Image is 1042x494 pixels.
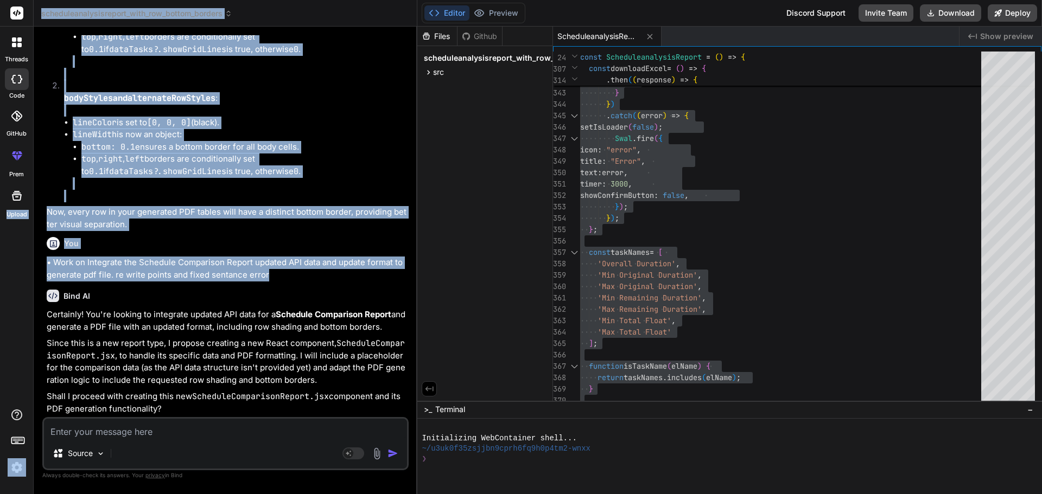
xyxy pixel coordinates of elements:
[553,213,566,224] div: 354
[615,202,619,211] span: }
[611,63,667,73] span: downloadExcel
[598,293,702,303] span: 'Min Remaining Duration'
[671,111,680,120] span: =>
[702,63,706,73] span: {
[702,293,706,303] span: ,
[422,433,576,444] span: Initializing WebContainer shell...
[598,316,671,325] span: 'Min Total Float'
[47,256,406,281] p: • Work on Integrate the Schedule Comparison Report updated API data and update format to generate...
[593,224,598,234] span: ;
[606,145,637,155] span: "error"
[9,91,24,100] label: code
[73,117,406,129] li: is set to (black).
[417,31,457,42] div: Files
[73,7,406,68] li: is now an object:
[294,44,298,55] code: 0
[553,338,566,349] div: 365
[632,133,637,143] span: .
[98,31,123,42] code: right
[553,99,566,110] div: 344
[147,117,191,128] code: [0, 0, 0]
[422,444,590,454] span: ~/u3uk0f35zsjjbn9cprh6fq9h0p4tm2-wnxx
[553,52,566,63] span: 24
[81,153,96,164] code: top
[47,337,406,386] p: Since this is a new report type, I propose creating a new React component, , to handle its specif...
[628,122,632,132] span: (
[557,31,639,42] span: ScheduleanalysisReport.jsx
[553,383,566,395] div: 369
[606,99,611,109] span: }
[89,44,104,55] code: 0.1
[615,213,619,223] span: ;
[553,75,566,86] span: 314
[719,52,723,62] span: )
[553,201,566,213] div: 353
[680,75,689,85] span: =>
[553,326,566,338] div: 364
[637,75,671,85] span: response
[81,141,406,153] li: ensures a bottom border for all body cells.
[98,153,123,164] code: right
[598,373,624,382] span: return
[628,179,632,189] span: ,
[73,129,406,190] li: is now an object:
[706,361,710,371] span: {
[641,156,645,166] span: ,
[598,304,702,314] span: 'Max Remaining Duration'
[624,168,628,177] span: ,
[553,349,566,361] div: 366
[676,259,680,268] span: ,
[602,156,606,166] span: :
[654,122,658,132] span: )
[435,404,465,415] span: Terminal
[1025,401,1035,418] button: −
[684,111,689,120] span: {
[598,145,602,155] span: :
[109,166,226,177] code: dataTasks?.showGridLines
[650,247,654,257] span: =
[589,224,593,234] span: }
[553,178,566,190] div: 351
[637,145,641,155] span: ,
[658,133,663,143] span: {
[702,304,706,314] span: ,
[553,144,566,156] div: 348
[980,31,1033,42] span: Show preview
[553,281,566,292] div: 360
[589,247,611,257] span: const
[371,447,383,460] img: attachment
[7,210,27,219] label: Upload
[637,133,654,143] span: fire
[294,166,298,177] code: 0
[671,361,697,371] span: elName
[611,156,641,166] span: "Error"
[611,179,628,189] span: 3000
[589,384,593,394] span: }
[64,93,113,104] code: bodyStyles
[697,270,702,280] span: ,
[689,63,697,73] span: =>
[663,111,667,120] span: )
[580,156,602,166] span: title
[47,390,406,415] p: Shall I proceed with creating this new component and its PDF generation functionality?
[553,133,566,144] div: 347
[580,168,598,177] span: text
[553,304,566,315] div: 362
[606,52,702,62] span: ScheduleanalysisReport
[920,4,981,22] button: Download
[96,449,105,458] img: Pick Models
[553,110,566,121] div: 345
[611,75,628,85] span: then
[553,190,566,201] div: 352
[637,111,641,120] span: (
[658,247,663,257] span: [
[615,133,632,143] span: Swal
[68,448,93,459] p: Source
[5,55,28,64] label: threads
[606,111,611,120] span: .
[580,190,654,200] span: showConfirmButton
[728,52,736,62] span: =>
[741,52,745,62] span: {
[81,31,406,55] li: , , borders are conditionally set to if is true, otherwise .
[47,338,405,361] code: ScheduleComparisonReport.jsx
